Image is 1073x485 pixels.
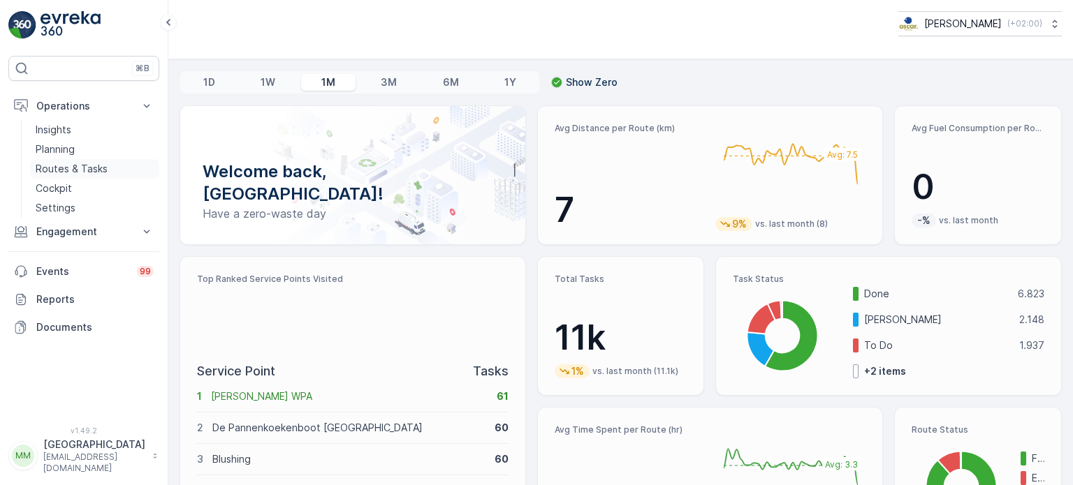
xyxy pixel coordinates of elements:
p: De Pannenkoekenboot [GEOGRAPHIC_DATA] [212,421,486,435]
p: 1% [570,364,585,378]
span: v 1.49.2 [8,426,159,435]
p: Route Status [912,424,1044,435]
img: logo_light-DOdMpM7g.png [41,11,101,39]
p: vs. last month (8) [755,218,828,230]
p: Welcome back, [GEOGRAPHIC_DATA]! [203,161,503,205]
p: Service Point [197,361,275,381]
p: 6.823 [1018,287,1044,301]
p: Have a zero-waste day [203,205,503,222]
p: vs. last month [939,215,998,226]
p: vs. last month (11.1k) [592,366,678,377]
p: Settings [36,201,75,215]
p: Blushing [212,452,486,466]
p: Avg Fuel Consumption per Route (lt) [912,123,1044,134]
p: ( +02:00 ) [1007,18,1042,29]
img: logo [8,11,36,39]
p: 61 [497,389,509,403]
a: Insights [30,120,159,140]
p: To Do [864,338,1010,352]
p: 2.148 [1019,313,1044,327]
p: Avg Distance per Route (km) [555,123,705,134]
p: 1D [203,75,215,89]
p: 99 [140,266,151,277]
p: 11k [555,317,687,359]
p: 1 [197,389,202,403]
p: Show Zero [566,75,618,89]
p: [PERSON_NAME] [924,17,1002,31]
div: MM [12,445,34,467]
p: Insights [36,123,71,137]
p: 7 [555,189,705,231]
p: 1W [261,75,275,89]
img: basis-logo_rgb2x.png [898,16,919,31]
p: 1M [321,75,335,89]
p: Operations [36,99,131,113]
button: MM[GEOGRAPHIC_DATA][EMAIL_ADDRESS][DOMAIN_NAME] [8,438,159,474]
p: [PERSON_NAME] WPA [211,389,488,403]
p: Planning [36,142,75,156]
a: Planning [30,140,159,159]
p: ⌘B [136,63,149,74]
p: Done [864,287,1009,301]
a: Events99 [8,258,159,285]
p: 3M [381,75,397,89]
p: Task Status [733,274,1044,285]
p: 1Y [504,75,516,89]
p: 9% [731,217,748,231]
button: Engagement [8,218,159,246]
p: 6M [443,75,459,89]
p: Finished [1032,452,1044,465]
p: Expired [1032,471,1044,485]
p: + 2 items [864,364,906,378]
a: Settings [30,198,159,218]
p: Total Tasks [555,274,687,285]
a: Routes & Tasks [30,159,159,179]
p: [EMAIL_ADDRESS][DOMAIN_NAME] [43,452,145,474]
p: 3 [197,452,203,466]
p: Events [36,264,129,278]
p: 2 [197,421,203,435]
p: Engagement [36,225,131,239]
a: Reports [8,285,159,313]
p: Reports [36,292,154,306]
p: Routes & Tasks [36,162,108,176]
p: Top Ranked Service Points Visited [197,274,509,285]
a: Cockpit [30,179,159,198]
p: [GEOGRAPHIC_DATA] [43,438,145,452]
p: Tasks [473,361,509,381]
p: 0 [912,166,1044,208]
p: 60 [495,452,509,466]
p: 1.937 [1019,338,1044,352]
p: -% [916,214,932,227]
p: Documents [36,320,154,334]
button: Operations [8,92,159,120]
p: Avg Time Spent per Route (hr) [555,424,705,435]
p: Cockpit [36,181,72,195]
button: [PERSON_NAME](+02:00) [898,11,1062,36]
p: 60 [495,421,509,435]
p: [PERSON_NAME] [864,313,1010,327]
a: Documents [8,313,159,341]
